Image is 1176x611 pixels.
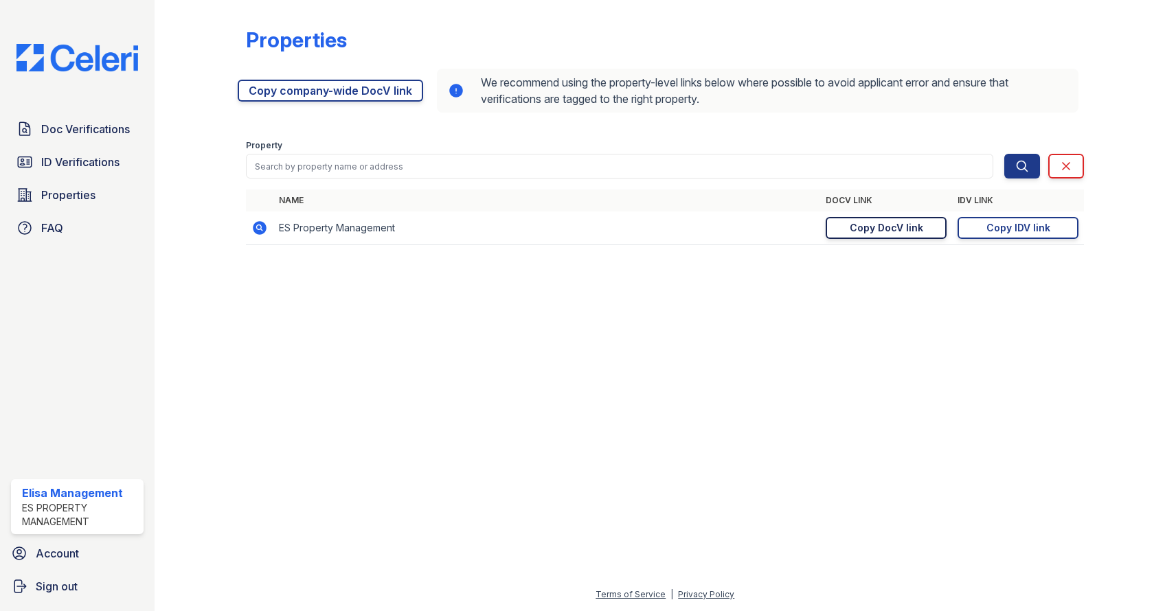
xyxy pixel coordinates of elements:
[246,140,282,151] label: Property
[41,220,63,236] span: FAQ
[5,44,149,71] img: CE_Logo_Blue-a8612792a0a2168367f1c8372b55b34899dd931a85d93a1a3d3e32e68fde9ad4.png
[41,154,120,170] span: ID Verifications
[273,189,820,211] th: Name
[678,589,734,599] a: Privacy Policy
[22,485,138,501] div: Elisa Management
[850,221,923,235] div: Copy DocV link
[596,589,666,599] a: Terms of Service
[986,221,1050,235] div: Copy IDV link
[11,148,144,176] a: ID Verifications
[5,540,149,567] a: Account
[826,217,947,239] a: Copy DocV link
[273,211,820,245] td: ES Property Management
[11,214,144,242] a: FAQ
[41,187,95,203] span: Properties
[41,121,130,137] span: Doc Verifications
[11,115,144,143] a: Doc Verifications
[820,189,952,211] th: DocV Link
[5,573,149,600] a: Sign out
[36,578,78,595] span: Sign out
[238,80,423,102] a: Copy company-wide DocV link
[22,501,138,529] div: ES Property Management
[958,217,1078,239] a: Copy IDV link
[246,27,347,52] div: Properties
[246,154,993,178] input: Search by property name or address
[437,69,1078,113] div: We recommend using the property-level links below where possible to avoid applicant error and ens...
[11,181,144,209] a: Properties
[670,589,673,599] div: |
[36,545,79,562] span: Account
[952,189,1084,211] th: IDV Link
